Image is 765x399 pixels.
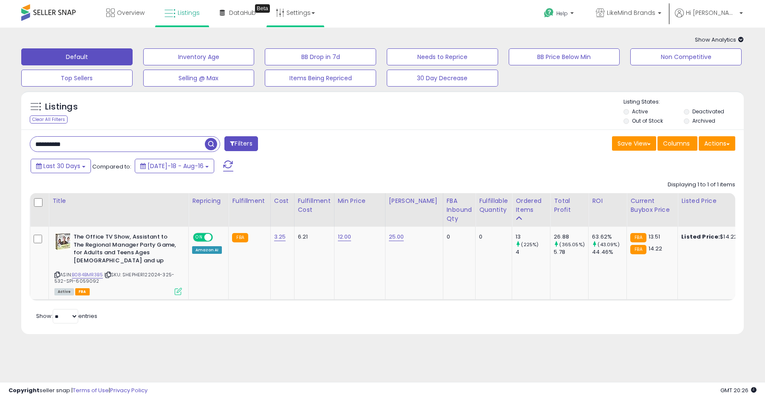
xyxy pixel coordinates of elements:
span: Compared to: [92,163,131,171]
button: Top Sellers [21,70,133,87]
div: 5.78 [554,248,588,256]
label: Archived [692,117,715,124]
span: DataHub [229,8,256,17]
div: Amazon AI [192,246,222,254]
b: Listed Price: [681,233,720,241]
span: Listings [178,8,200,17]
button: Inventory Age [143,48,255,65]
div: 63.62% [592,233,626,241]
h5: Listings [45,101,78,113]
span: ON [194,234,204,241]
span: | SKU: SHEPHER122024-325-532-SPI-6059092 [54,271,174,284]
a: 12.00 [338,233,351,241]
button: Items Being Repriced [265,70,376,87]
div: 0 [447,233,469,241]
span: All listings currently available for purchase on Amazon [54,288,74,295]
div: 4 [516,248,550,256]
div: 6.21 [298,233,328,241]
span: Show Analytics [695,36,744,44]
b: The Office TV Show, Assistant to The Regional Manager Party Game, for Adults and Teens Ages [DEMO... [74,233,177,267]
div: FBA inbound Qty [447,197,472,223]
div: Current Buybox Price [630,197,674,214]
i: Get Help [544,8,554,18]
div: Title [52,197,185,205]
span: Hi [PERSON_NAME] [686,8,737,17]
small: FBA [630,233,646,242]
span: Show: entries [36,312,97,320]
div: Ordered Items [516,197,547,214]
button: [DATE]-18 - Aug-16 [135,159,214,173]
img: 51i4Tk755IL._SL40_.jpg [54,233,71,250]
div: Repricing [192,197,225,205]
div: Total Profit [554,197,585,214]
button: Selling @ Max [143,70,255,87]
a: Hi [PERSON_NAME] [675,8,743,28]
div: Fulfillment [232,197,266,205]
label: Deactivated [692,108,724,115]
span: Overview [117,8,144,17]
button: Non Competitive [630,48,742,65]
button: BB Price Below Min [509,48,620,65]
span: OFF [212,234,225,241]
span: Last 30 Days [43,162,80,170]
span: [DATE]-18 - Aug-16 [147,162,204,170]
small: (365.05%) [559,241,584,248]
div: 0 [479,233,505,241]
div: 44.46% [592,248,626,256]
span: FBA [75,288,90,295]
small: FBA [630,245,646,254]
label: Out of Stock [632,117,663,124]
button: Filters [224,136,258,151]
div: Fulfillment Cost [298,197,331,214]
div: Clear All Filters [30,115,68,124]
div: Min Price [338,197,382,205]
button: BB Drop in 7d [265,48,376,65]
div: ROI [592,197,623,205]
p: Listing States: [623,98,743,106]
div: ASIN: [54,233,182,294]
div: Listed Price [681,197,755,205]
div: Fulfillable Quantity [479,197,508,214]
span: LikeMind Brands [607,8,655,17]
button: Last 30 Days [31,159,91,173]
a: B084BMR3B5 [72,271,103,278]
div: $14.22 [681,233,752,241]
button: Actions [699,136,735,151]
div: Cost [274,197,291,205]
small: (225%) [521,241,538,248]
button: Needs to Reprice [387,48,498,65]
div: 26.88 [554,233,588,241]
span: Help [556,10,568,17]
button: Default [21,48,133,65]
div: [PERSON_NAME] [389,197,439,205]
span: 14.22 [649,244,663,253]
label: Active [632,108,648,115]
a: Help [537,1,582,28]
a: 3.25 [274,233,286,241]
button: Save View [612,136,656,151]
button: 30 Day Decrease [387,70,498,87]
div: 13 [516,233,550,241]
a: 25.00 [389,233,404,241]
div: Tooltip anchor [255,4,270,13]
button: Columns [657,136,697,151]
small: (43.09%) [598,241,619,248]
span: 13.51 [649,233,660,241]
div: Displaying 1 to 1 of 1 items [668,181,735,189]
span: Columns [663,139,690,148]
small: FBA [232,233,248,242]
